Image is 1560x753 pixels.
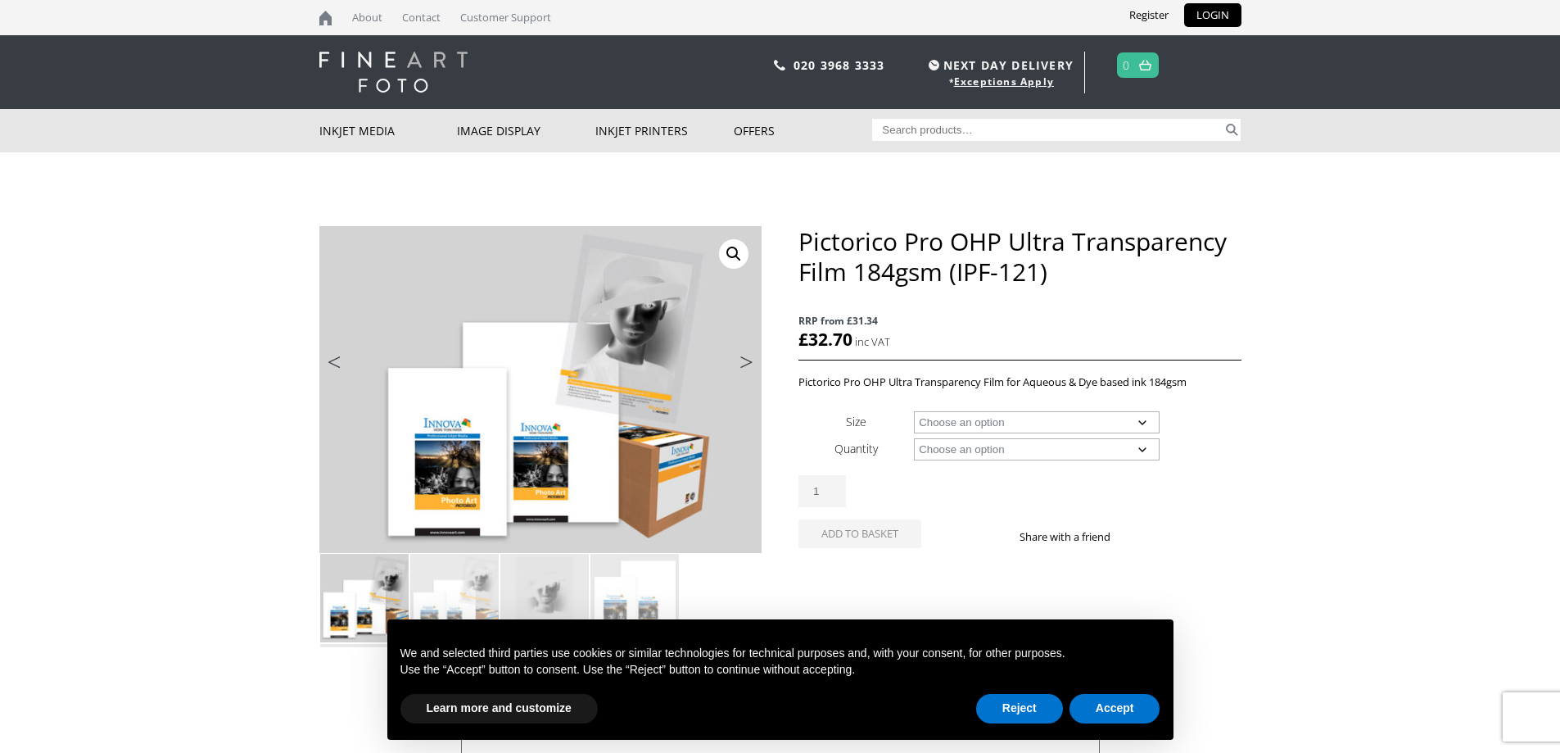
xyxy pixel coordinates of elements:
input: Search products… [872,119,1223,141]
p: Pictorico Pro OHP Ultra Transparency Film for Aqueous & Dye based ink 184gsm [798,373,1241,392]
button: Accept [1069,694,1160,724]
button: Search [1223,119,1241,141]
img: time.svg [929,60,939,70]
h1: Pictorico Pro OHP Ultra Transparency Film 184gsm (IPF-121) [798,226,1241,287]
a: Image Display [457,109,595,152]
label: Size [846,414,866,429]
img: logo-white.svg [319,52,468,93]
p: We and selected third parties use cookies or similar technologies for technical purposes and, wit... [400,646,1160,662]
button: Learn more and customize [400,694,598,724]
a: View full-screen image gallery [719,239,748,269]
input: Product quantity [798,475,846,507]
img: facebook sharing button [1130,530,1143,543]
img: basket.svg [1139,60,1151,70]
button: Reject [976,694,1063,724]
a: Offers [734,109,872,152]
img: Pictorico Pro OHP Ultra Transparency Film 184gsm (IPF-121) - Image 5 [320,644,409,733]
p: Use the “Accept” button to consent. Use the “Reject” button to continue without accepting. [400,662,1160,678]
a: LOGIN [1184,3,1241,27]
span: RRP from £31.34 [798,311,1241,330]
img: Pictorico Pro OHP Ultra Transparency Film 184gsm (IPF-121) - Image 4 [590,554,679,642]
span: £ [798,328,808,351]
a: 020 3968 3333 [794,57,885,73]
button: Add to basket [798,519,921,548]
img: Pictorico Pro OHP Ultra Transparency Film 184gsm (IPF-121) [319,226,762,553]
img: email sharing button [1169,530,1182,543]
img: Pictorico Pro OHP Ultra Transparency Film 184gsm (IPF-121) [320,554,409,642]
img: phone.svg [774,60,785,70]
bdi: 32.70 [798,328,852,351]
p: Share with a friend [1020,528,1130,547]
img: twitter sharing button [1150,530,1163,543]
label: Quantity [834,441,878,456]
img: Pictorico Pro OHP Ultra Transparency Film 184gsm (IPF-121) - Image 3 [500,554,589,642]
a: Register [1117,3,1181,27]
a: Inkjet Media [319,109,458,152]
a: 0 [1123,53,1130,77]
a: Exceptions Apply [954,75,1054,88]
img: Pictorico Pro OHP Ultra Transparency Film 184gsm (IPF-121) - Image 2 [410,554,499,642]
span: NEXT DAY DELIVERY [925,56,1074,75]
a: Inkjet Printers [595,109,734,152]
